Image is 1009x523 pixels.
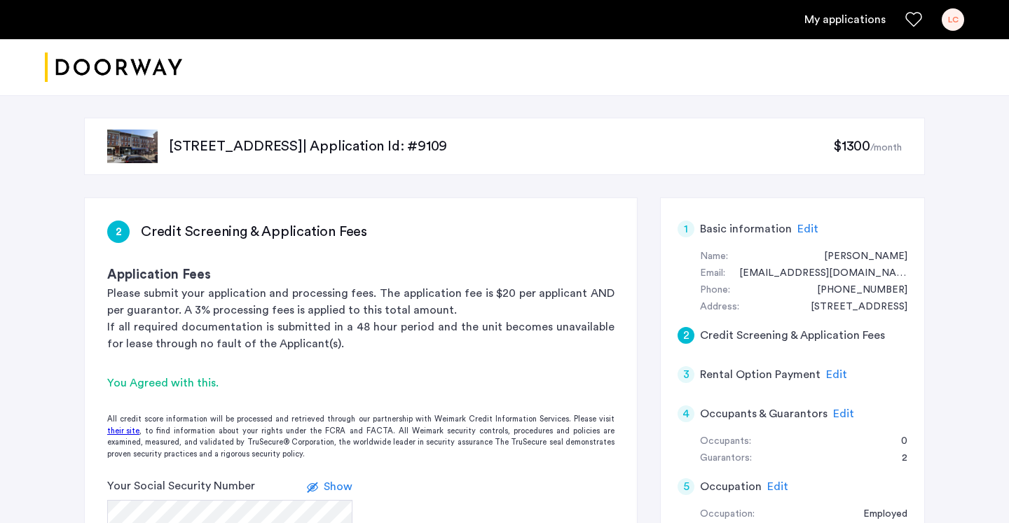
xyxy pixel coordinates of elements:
[803,282,907,299] div: +13868486657
[45,41,182,94] img: logo
[700,327,885,344] h5: Credit Screening & Application Fees
[107,285,615,319] p: Please submit your application and processing fees. The application fee is $20 per applicant AND ...
[107,130,158,163] img: apartment
[678,405,694,422] div: 4
[797,223,818,235] span: Edit
[107,477,255,494] label: Your Social Security Number
[767,481,788,492] span: Edit
[804,11,886,28] a: My application
[700,366,821,383] h5: Rental Option Payment
[797,299,907,316] div: 814 57th Street
[887,433,907,450] div: 0
[700,299,739,316] div: Address:
[826,369,847,380] span: Edit
[833,139,870,153] span: $1300
[678,478,694,495] div: 5
[942,8,964,31] div: LC
[700,221,792,237] h5: Basic information
[700,506,755,523] div: Occupation:
[107,265,615,285] h3: Application Fees
[107,426,139,438] a: their site
[85,414,637,460] div: All credit score information will be processed and retrieved through our partnership with Weimark...
[870,143,902,153] sub: /month
[833,408,854,419] span: Edit
[324,481,352,492] span: Show
[107,319,615,352] p: If all required documentation is submitted in a 48 hour period and the unit becomes unavailable f...
[700,265,725,282] div: Email:
[950,467,995,509] iframe: chat widget
[888,450,907,467] div: 2
[810,249,907,265] div: Lanchai Chen
[678,327,694,344] div: 2
[700,478,762,495] h5: Occupation
[700,433,751,450] div: Occupants:
[678,221,694,237] div: 1
[700,282,730,299] div: Phone:
[700,450,752,467] div: Guarantors:
[905,11,922,28] a: Favorites
[107,221,130,243] div: 2
[700,249,728,265] div: Name:
[700,405,828,422] h5: Occupants & Guarantors
[678,366,694,383] div: 3
[725,265,907,282] div: bikers.dreamer_0c@icloud.com
[169,137,833,156] p: [STREET_ADDRESS] | Application Id: #9109
[141,222,367,242] h3: Credit Screening & Application Fees
[45,41,182,94] a: Cazamio logo
[849,506,907,523] div: Employed
[107,375,615,391] div: You Agreed with this.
